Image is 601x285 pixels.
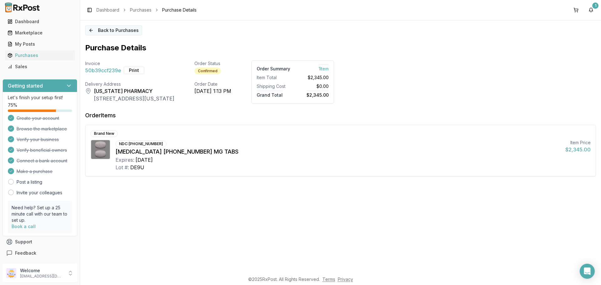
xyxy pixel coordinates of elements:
span: 1 Item [319,64,329,71]
div: [STREET_ADDRESS][US_STATE] [94,95,174,102]
div: $2,345.00 [565,146,591,153]
a: Sales [5,61,75,72]
a: Purchases [130,7,152,13]
div: [DATE] 1:13 PM [194,87,231,95]
span: Connect a bank account [17,158,67,164]
img: Triumeq 600-50-300 MG TABS [91,140,110,159]
span: Verify beneficial owners [17,147,67,153]
div: NDC: [PHONE_NUMBER] [116,140,167,147]
div: Expires: [116,156,134,164]
div: [DATE] [136,156,153,164]
div: Invoice [85,60,174,67]
a: My Posts [5,38,75,50]
button: 1 [586,5,596,15]
a: Post a listing [17,179,42,185]
div: Order Status [194,60,231,67]
img: User avatar [6,268,16,278]
p: [EMAIL_ADDRESS][DOMAIN_NAME] [20,274,64,279]
div: My Posts [8,41,72,47]
div: Sales [8,64,72,70]
div: [MEDICAL_DATA] [PHONE_NUMBER] MG TABS [116,147,560,156]
div: Lot #: [116,164,129,171]
span: Purchase Details [162,7,197,13]
button: Purchases [3,50,77,60]
div: Confirmed [194,68,221,74]
h3: Getting started [8,82,43,89]
a: Marketplace [5,27,75,38]
div: $2,345.00 [295,74,329,81]
span: Create your account [17,115,59,121]
span: Feedback [15,250,36,256]
div: Dashboard [8,18,72,25]
nav: breadcrumb [96,7,197,13]
span: Make a purchase [17,168,53,175]
span: 75 % [8,102,17,108]
div: Brand New [90,130,118,137]
a: Purchases [5,50,75,61]
div: Order Summary [257,66,290,72]
div: Marketplace [8,30,72,36]
div: Order Items [85,111,116,120]
button: Back to Purchases [85,25,142,35]
h1: Purchase Details [85,43,596,53]
button: My Posts [3,39,77,49]
span: 50b39ccf239e [85,67,121,74]
div: $0.00 [295,83,329,89]
div: DE9U [130,164,144,171]
img: RxPost Logo [3,3,43,13]
a: Book a call [12,224,36,229]
button: Feedback [3,247,77,259]
div: Purchases [8,52,72,59]
p: Let's finish your setup first! [8,94,72,101]
span: Verify your business [17,136,59,143]
div: 1 [592,3,598,9]
div: Delivery Address [85,81,174,87]
a: Privacy [338,277,353,282]
p: Need help? Set up a 25 minute call with our team to set up. [12,205,68,223]
div: [US_STATE] PHARMACY [94,87,174,95]
div: Shipping Cost [257,83,290,89]
a: Invite your colleagues [17,190,62,196]
button: Support [3,236,77,247]
p: Welcome [20,267,64,274]
button: Marketplace [3,28,77,38]
div: Open Intercom Messenger [580,264,595,279]
span: Grand Total [257,91,283,98]
button: Print [124,67,144,74]
button: Sales [3,62,77,72]
a: Terms [322,277,335,282]
div: Item Price [565,140,591,146]
div: Item Total [257,74,290,81]
span: Browse the marketplace [17,126,67,132]
button: Dashboard [3,17,77,27]
a: Dashboard [96,7,119,13]
a: Dashboard [5,16,75,27]
div: Order Date [194,81,231,87]
span: $2,345.00 [306,91,329,98]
